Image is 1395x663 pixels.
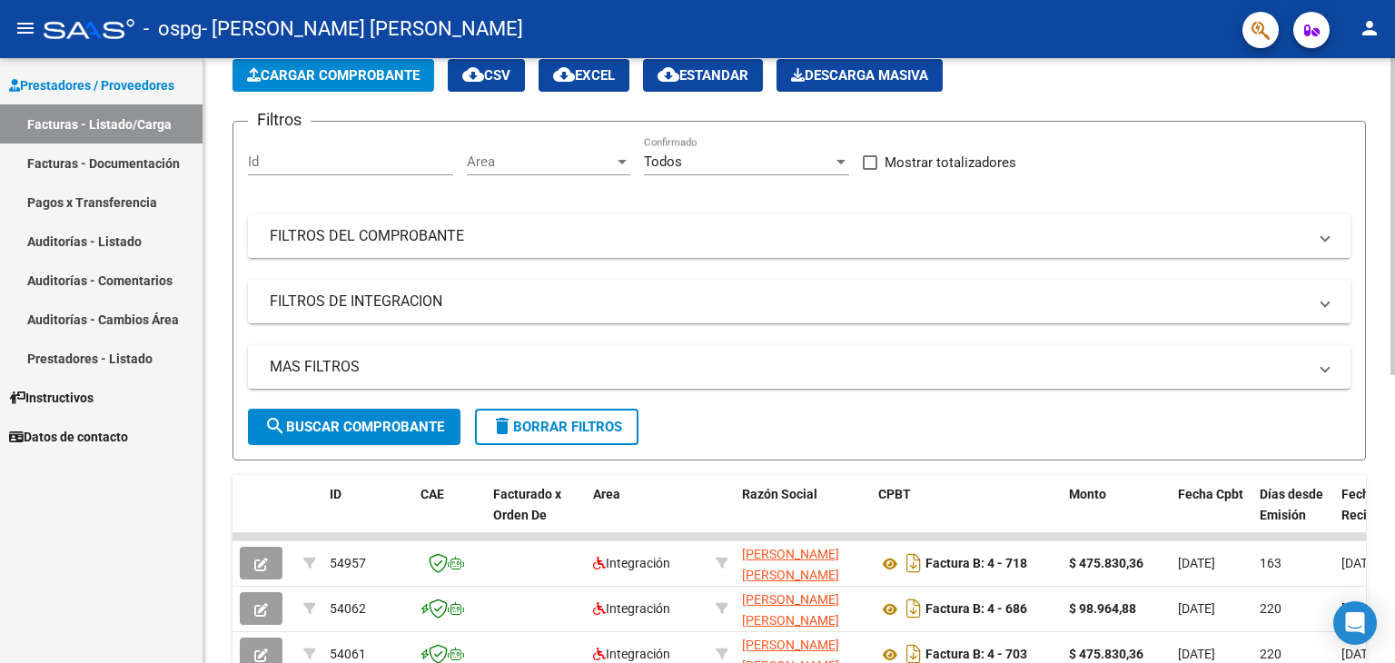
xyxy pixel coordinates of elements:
[643,59,763,92] button: Estandar
[742,547,839,582] span: [PERSON_NAME] [PERSON_NAME]
[586,475,708,555] datatable-header-cell: Area
[1178,487,1243,501] span: Fecha Cpbt
[270,292,1307,312] mat-panel-title: FILTROS DE INTEGRACION
[413,475,486,555] datatable-header-cell: CAE
[264,419,444,435] span: Buscar Comprobante
[248,280,1350,323] mat-expansion-panel-header: FILTROS DE INTEGRACION
[1178,601,1215,616] span: [DATE]
[475,409,638,445] button: Borrar Filtros
[9,75,174,95] span: Prestadores / Proveedores
[9,388,94,408] span: Instructivos
[1069,647,1143,661] strong: $ 475.830,36
[553,64,575,85] mat-icon: cloud_download
[742,592,839,628] span: [PERSON_NAME] [PERSON_NAME]
[1341,487,1392,522] span: Fecha Recibido
[420,487,444,501] span: CAE
[593,487,620,501] span: Area
[330,487,341,501] span: ID
[871,475,1062,555] datatable-header-cell: CPBT
[270,357,1307,377] mat-panel-title: MAS FILTROS
[1178,647,1215,661] span: [DATE]
[553,67,615,84] span: EXCEL
[777,59,943,92] button: Descarga Masiva
[486,475,586,555] datatable-header-cell: Facturado x Orden De
[143,9,202,49] span: - ospg
[232,59,434,92] button: Cargar Comprobante
[925,648,1027,662] strong: Factura B: 4 - 703
[644,153,682,170] span: Todos
[248,409,460,445] button: Buscar Comprobante
[1260,601,1281,616] span: 220
[539,59,629,92] button: EXCEL
[9,427,128,447] span: Datos de contacto
[902,549,925,578] i: Descargar documento
[791,67,928,84] span: Descarga Masiva
[742,487,817,501] span: Razón Social
[1062,475,1171,555] datatable-header-cell: Monto
[467,153,614,170] span: Area
[448,59,525,92] button: CSV
[1341,647,1379,661] span: [DATE]
[1260,647,1281,661] span: 220
[491,415,513,437] mat-icon: delete
[1341,556,1379,570] span: [DATE]
[1333,601,1377,645] div: Open Intercom Messenger
[247,67,420,84] span: Cargar Comprobante
[925,602,1027,617] strong: Factura B: 4 - 686
[330,647,366,661] span: 54061
[322,475,413,555] datatable-header-cell: ID
[1260,487,1323,522] span: Días desde Emisión
[1069,487,1106,501] span: Monto
[264,415,286,437] mat-icon: search
[658,67,748,84] span: Estandar
[462,67,510,84] span: CSV
[1171,475,1252,555] datatable-header-cell: Fecha Cpbt
[462,64,484,85] mat-icon: cloud_download
[248,107,311,133] h3: Filtros
[742,544,864,582] div: 27386843398
[658,64,679,85] mat-icon: cloud_download
[593,647,670,661] span: Integración
[735,475,871,555] datatable-header-cell: Razón Social
[1069,601,1136,616] strong: $ 98.964,88
[330,556,366,570] span: 54957
[925,557,1027,571] strong: Factura B: 4 - 718
[777,59,943,92] app-download-masive: Descarga masiva de comprobantes (adjuntos)
[1252,475,1334,555] datatable-header-cell: Días desde Emisión
[330,601,366,616] span: 54062
[878,487,911,501] span: CPBT
[742,589,864,628] div: 27386843398
[15,17,36,39] mat-icon: menu
[593,601,670,616] span: Integración
[202,9,523,49] span: - [PERSON_NAME] [PERSON_NAME]
[1260,556,1281,570] span: 163
[902,594,925,623] i: Descargar documento
[491,419,622,435] span: Borrar Filtros
[1178,556,1215,570] span: [DATE]
[593,556,670,570] span: Integración
[248,214,1350,258] mat-expansion-panel-header: FILTROS DEL COMPROBANTE
[248,345,1350,389] mat-expansion-panel-header: MAS FILTROS
[1069,556,1143,570] strong: $ 475.830,36
[270,226,1307,246] mat-panel-title: FILTROS DEL COMPROBANTE
[493,487,561,522] span: Facturado x Orden De
[885,152,1016,173] span: Mostrar totalizadores
[1359,17,1380,39] mat-icon: person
